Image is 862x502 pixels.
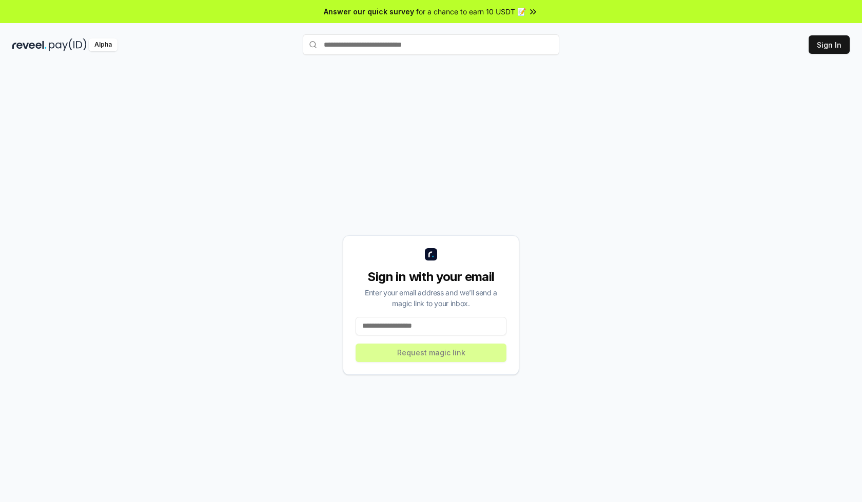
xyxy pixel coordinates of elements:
[425,248,437,260] img: logo_small
[324,6,414,17] span: Answer our quick survey
[12,38,47,51] img: reveel_dark
[89,38,117,51] div: Alpha
[356,269,506,285] div: Sign in with your email
[356,287,506,309] div: Enter your email address and we’ll send a magic link to your inbox.
[809,35,850,54] button: Sign In
[416,6,526,17] span: for a chance to earn 10 USDT 📝
[49,38,87,51] img: pay_id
